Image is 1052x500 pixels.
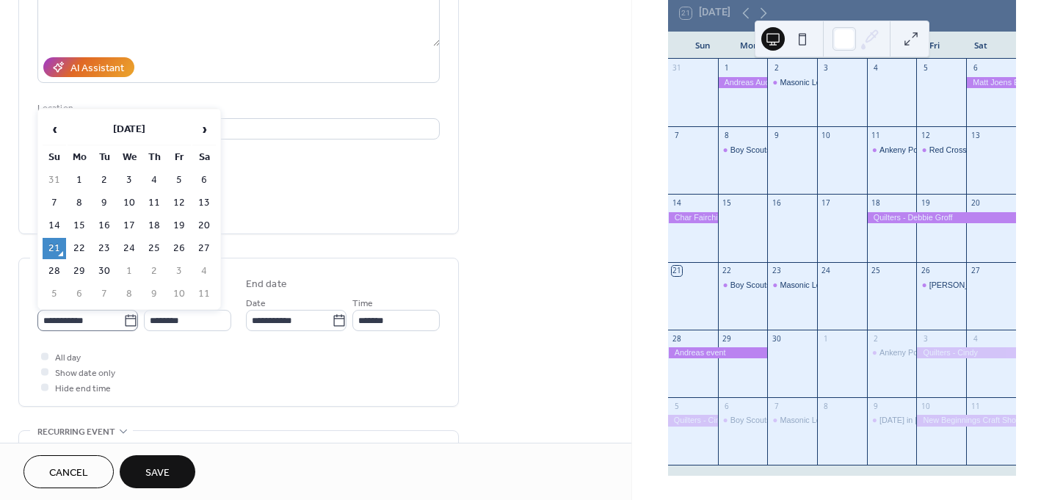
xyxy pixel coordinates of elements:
[929,280,995,291] div: [PERSON_NAME]
[867,145,917,156] div: Ankeny Post 42 Legion Meeting
[92,283,116,305] td: 7
[921,266,931,276] div: 26
[192,261,216,282] td: 4
[867,347,917,358] div: Ankeny Post 42 Legion Meeting
[772,131,782,141] div: 9
[142,215,166,236] td: 18
[192,283,216,305] td: 11
[92,238,116,259] td: 23
[192,215,216,236] td: 20
[92,192,116,214] td: 9
[70,61,124,76] div: AI Assistant
[821,266,831,276] div: 24
[167,170,191,191] td: 5
[821,401,831,411] div: 8
[246,296,266,311] span: Date
[821,333,831,344] div: 1
[672,131,682,141] div: 7
[912,32,958,59] div: Fri
[921,401,931,411] div: 10
[142,170,166,191] td: 4
[117,261,141,282] td: 1
[117,238,141,259] td: 24
[167,261,191,282] td: 3
[192,192,216,214] td: 13
[916,415,1015,426] div: New Beginnings Craft Show
[718,280,768,291] div: Boy Scouts Meeting
[55,381,111,396] span: Hide end time
[772,266,782,276] div: 23
[117,170,141,191] td: 3
[43,261,66,282] td: 28
[117,283,141,305] td: 8
[43,170,66,191] td: 31
[871,198,881,209] div: 18
[921,198,931,209] div: 19
[722,266,732,276] div: 22
[37,101,437,116] div: Location
[821,63,831,73] div: 3
[68,192,91,214] td: 8
[730,145,801,156] div: Boy Scouts Meeting
[921,333,931,344] div: 3
[43,147,66,168] th: Su
[92,215,116,236] td: 16
[142,238,166,259] td: 25
[772,198,782,209] div: 16
[722,198,732,209] div: 15
[672,198,682,209] div: 14
[879,145,991,156] div: Ankeny Post 42 Legion Meeting
[971,266,981,276] div: 27
[672,266,682,276] div: 21
[167,283,191,305] td: 10
[37,424,115,440] span: Recurring event
[92,147,116,168] th: Tu
[167,192,191,214] td: 12
[43,57,134,77] button: AI Assistant
[821,198,831,209] div: 17
[871,266,881,276] div: 25
[722,401,732,411] div: 6
[966,77,1016,88] div: Matt Joens Event
[718,415,768,426] div: Boy Scouts Meeting
[718,145,768,156] div: Boy Scouts Meeting
[117,147,141,168] th: We
[680,32,726,59] div: Sun
[167,238,191,259] td: 26
[722,63,732,73] div: 1
[821,131,831,141] div: 10
[672,333,682,344] div: 28
[767,415,817,426] div: Masonic Lodge Meeting
[167,215,191,236] td: 19
[921,63,931,73] div: 5
[23,455,114,488] button: Cancel
[921,131,931,141] div: 12
[192,147,216,168] th: Sa
[68,283,91,305] td: 6
[668,212,718,223] div: Char Fairchild Event
[192,238,216,259] td: 27
[668,347,767,358] div: Andreas event
[68,215,91,236] td: 15
[780,280,864,291] div: Masonic Lodge Meeting
[120,455,195,488] button: Save
[971,333,981,344] div: 4
[871,401,881,411] div: 9
[958,32,1004,59] div: Sat
[668,415,718,426] div: Quilters - Cindy
[871,63,881,73] div: 4
[142,261,166,282] td: 2
[145,465,170,481] span: Save
[971,63,981,73] div: 6
[971,198,981,209] div: 20
[55,366,115,381] span: Show date only
[767,280,817,291] div: Masonic Lodge Meeting
[767,77,817,88] div: Masonic Lodge Meeting
[43,192,66,214] td: 7
[117,215,141,236] td: 17
[192,170,216,191] td: 6
[167,147,191,168] th: Fr
[43,215,66,236] td: 14
[971,401,981,411] div: 11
